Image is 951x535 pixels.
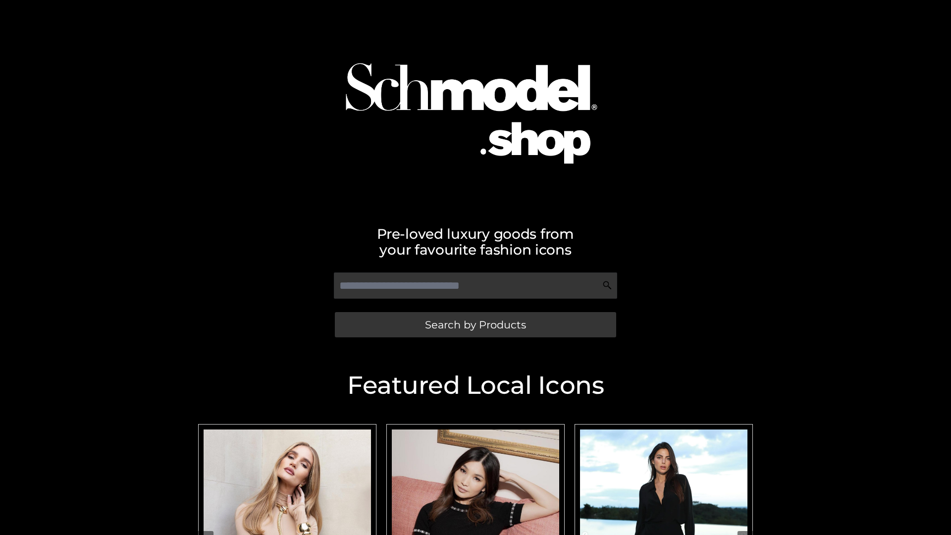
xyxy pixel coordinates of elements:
h2: Pre-loved luxury goods from your favourite fashion icons [193,226,758,258]
h2: Featured Local Icons​ [193,373,758,398]
img: Search Icon [602,280,612,290]
a: Search by Products [335,312,616,337]
span: Search by Products [425,320,526,330]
